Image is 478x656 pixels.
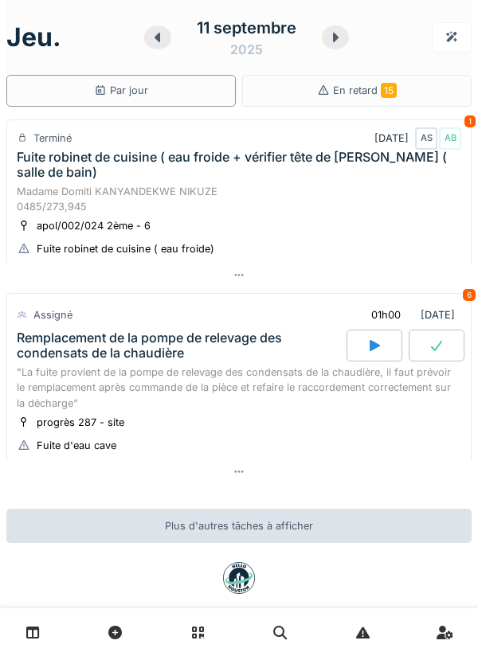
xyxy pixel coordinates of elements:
div: 2025 [230,40,263,59]
div: Assigné [33,307,72,322]
div: 11 septembre [197,16,296,40]
div: Plus d'autres tâches à afficher [6,509,472,543]
div: 01h00 [371,307,401,322]
h1: jeu. [6,22,61,53]
div: progrès 287 - site [37,415,124,430]
div: Remplacement de la pompe de relevage des condensats de la chaudière [17,330,343,361]
div: Madame Domiti KANYANDEKWE NIKUZE 0485/273,945 [17,184,461,214]
div: Terminé [33,131,72,146]
div: Fuite robinet de cuisine ( eau froide + vérifier tête de [PERSON_NAME] ( salle de bain) [17,150,461,180]
div: Fuite robinet de cuisine ( eau froide) [37,241,214,256]
span: 15 [381,83,397,98]
div: 1 [464,115,476,127]
div: "La fuite provient de la pompe de relevage des condensats de la chaudière, il faut prévoir le rem... [17,365,461,411]
img: badge-BVDL4wpA.svg [223,562,255,594]
div: [DATE] [358,300,461,330]
div: 6 [463,289,476,301]
span: En retard [333,84,397,96]
div: apol/002/024 2ème - 6 [37,218,151,233]
div: AB [439,127,461,150]
div: Par jour [94,83,148,98]
div: Fuite d'eau cave [37,438,116,453]
div: AS [415,127,437,150]
div: [DATE] [374,127,461,150]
